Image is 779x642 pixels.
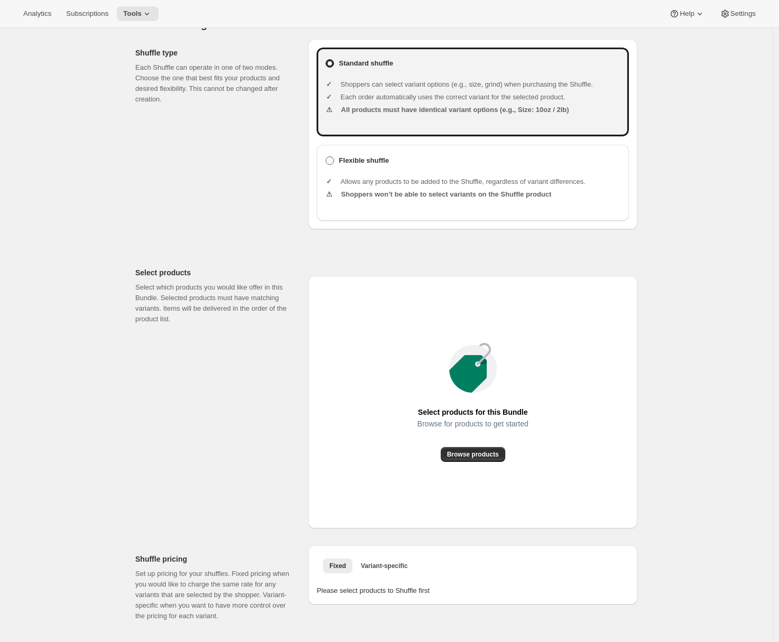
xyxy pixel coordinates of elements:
[339,105,620,115] li: All products must have identical variant options (e.g., Size: 10oz / 2lb)
[663,6,711,21] button: Help
[135,569,291,621] p: Set up pricing for your shuffles. Fixed pricing when you would like to charge the same rate for a...
[418,405,528,420] span: Select products for this Bundle
[135,48,291,58] h2: Shuffle type
[66,10,108,18] span: Subscriptions
[135,282,291,324] p: Select which products you would like offer in this Bundle. Selected products must have matching v...
[361,562,408,570] span: Variant-specific
[317,577,629,596] div: Please select products to Shuffle first
[117,6,159,21] button: Tools
[339,155,389,166] b: Flexible shuffle
[339,59,393,67] b: Standard shuffle
[339,79,620,90] li: Shoppers can select variant options (e.g., size, grind) when purchasing the Shuffle.
[17,6,58,21] button: Analytics
[441,447,505,462] button: Browse products
[713,6,762,21] button: Settings
[123,10,142,18] span: Tools
[23,10,51,18] span: Analytics
[339,189,620,200] li: Shoppers won’t be able to select variants on the Shuffle product
[447,450,499,459] span: Browse products
[135,62,291,105] p: Each Shuffle can operate in one of two modes. Choose the one that best fits your products and des...
[329,562,346,570] span: Fixed
[680,10,694,18] span: Help
[135,267,291,278] h2: Select products
[339,92,620,103] li: Each order automatically uses the correct variant for the selected product.
[418,416,528,431] span: Browse for products to get started
[730,10,756,18] span: Settings
[60,6,115,21] button: Subscriptions
[339,176,620,187] li: Allows any products to be added to the Shuffle, regardless of variant differences.
[135,554,291,564] h2: Shuffle pricing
